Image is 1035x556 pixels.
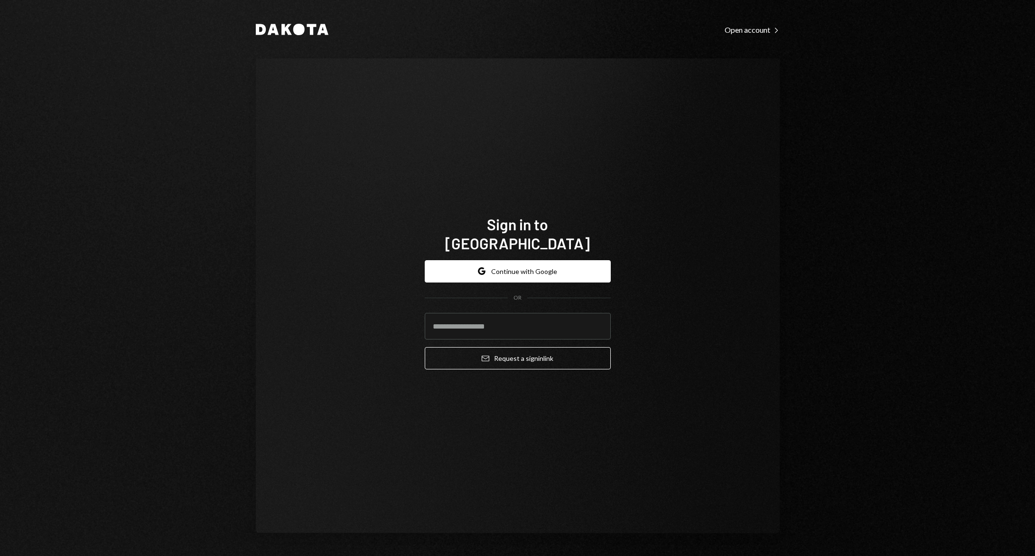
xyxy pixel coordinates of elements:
h1: Sign in to [GEOGRAPHIC_DATA] [425,215,611,253]
a: Open account [725,24,780,35]
button: Request a signinlink [425,347,611,369]
div: Open account [725,25,780,35]
div: OR [513,294,522,302]
button: Continue with Google [425,260,611,283]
